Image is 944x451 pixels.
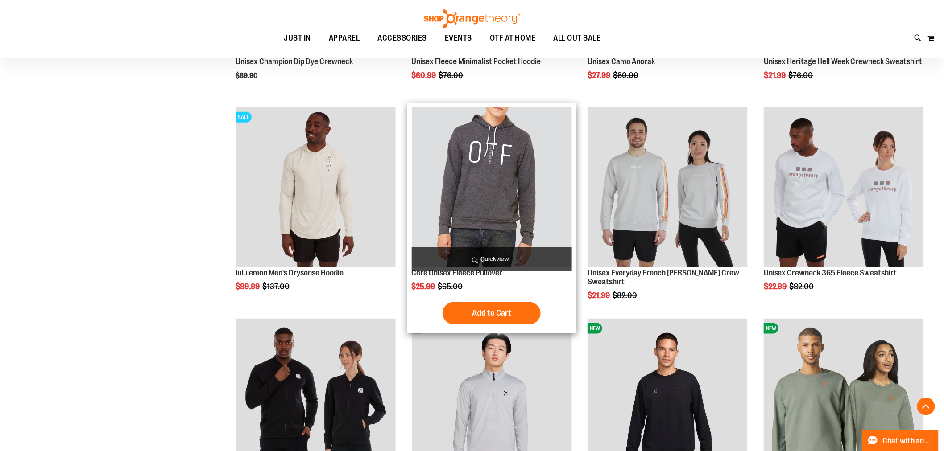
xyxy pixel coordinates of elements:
span: NEW [588,323,602,334]
img: Shop Orangetheory [423,9,521,28]
span: $27.99 [588,71,612,80]
span: EVENTS [445,28,472,48]
a: Unisex Crewneck 365 Fleece Sweatshirt [764,268,897,277]
img: Product image for Unisex Crewneck 365 Fleece Sweatshirt [764,107,924,267]
span: $21.99 [764,71,787,80]
a: Core Unisex Fleece Pullover [412,268,503,277]
span: ALL OUT SALE [554,28,601,48]
span: JUST IN [284,28,311,48]
span: APPAREL [329,28,360,48]
span: $21.99 [588,291,611,300]
button: Add to Cart [443,302,541,324]
a: Unisex Camo Anorak [588,57,655,66]
span: $82.00 [790,282,816,291]
a: Unisex Heritage Hell Week Crewneck Sweatshirt [764,57,923,66]
span: $76.00 [439,71,465,80]
span: $65.00 [438,282,464,291]
span: OTF AT HOME [490,28,536,48]
a: Product image for Unisex Crewneck 365 Fleece Sweatshirt [764,107,924,269]
span: $22.99 [764,282,788,291]
span: ACCESSORIES [378,28,427,48]
div: product [407,103,576,333]
a: Product image for Core Unisex Fleece Pullover [412,107,572,269]
span: $80.00 [613,71,640,80]
span: SALE [236,112,252,123]
span: $137.00 [262,282,291,291]
div: product [583,103,752,323]
img: Product image for Core Unisex Fleece Pullover [412,107,572,267]
span: $89.90 [236,72,259,80]
img: Product image for Unisex Everyday French Terry Crew Sweatshirt [588,107,748,267]
span: $60.99 [412,71,438,80]
span: $82.00 [613,291,638,300]
button: Chat with an Expert [862,430,939,451]
span: Add to Cart [472,308,511,318]
a: Product image for lululemon Mens Drysense Hoodie BoneSALE [236,107,396,269]
a: Unisex Fleece Minimalist Pocket Hoodie [412,57,541,66]
span: $25.99 [412,282,437,291]
a: Quickview [412,247,572,271]
a: Unisex Champion Dip Dye Crewneck [236,57,353,66]
span: $76.00 [789,71,815,80]
span: $89.99 [236,282,261,291]
a: Unisex Everyday French [PERSON_NAME] Crew Sweatshirt [588,268,739,286]
a: lululemon Men's Drysense Hoodie [236,268,344,277]
span: NEW [764,323,778,334]
a: Product image for Unisex Everyday French Terry Crew Sweatshirt [588,107,748,269]
div: product [231,103,400,314]
div: product [759,103,928,314]
span: Chat with an Expert [883,437,933,445]
button: Back To Top [917,398,935,415]
img: Product image for lululemon Mens Drysense Hoodie Bone [236,107,396,267]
